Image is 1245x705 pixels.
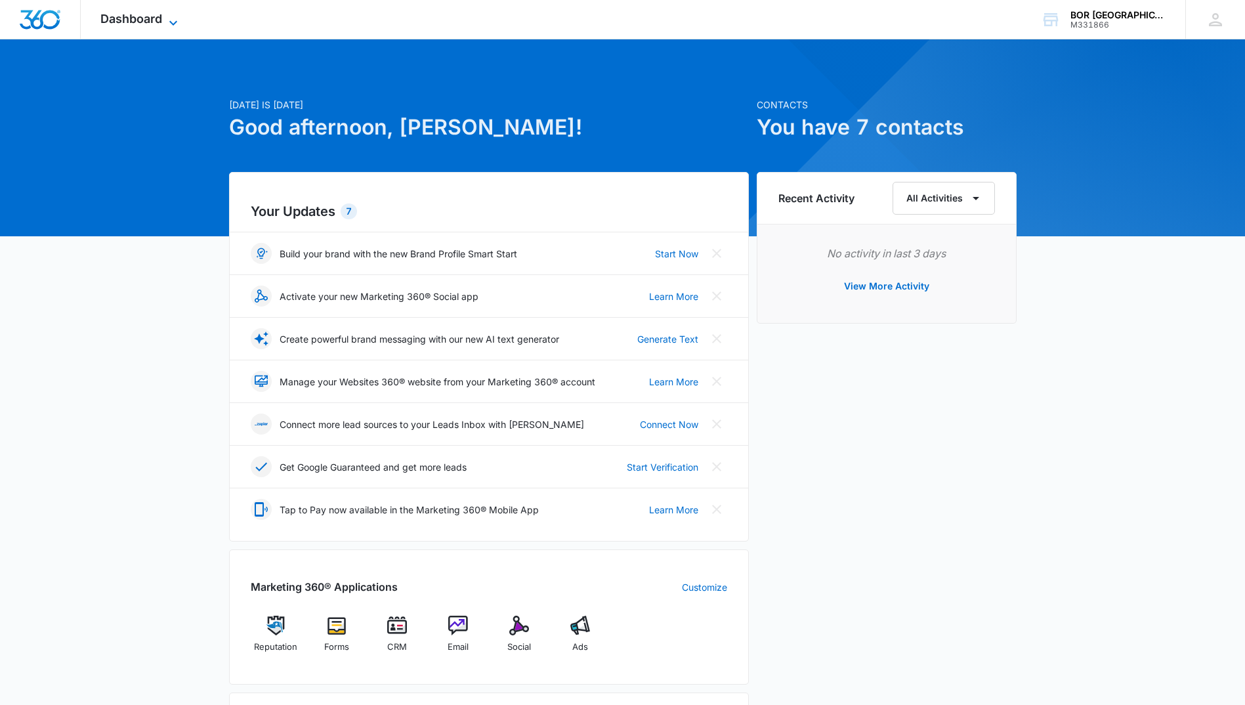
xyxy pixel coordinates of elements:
a: Social [494,616,545,663]
p: Tap to Pay now available in the Marketing 360® Mobile App [280,503,539,517]
p: [DATE] is [DATE] [229,98,749,112]
span: Email [448,641,469,654]
span: CRM [387,641,407,654]
a: Start Now [655,247,698,261]
p: Manage your Websites 360® website from your Marketing 360® account [280,375,595,389]
p: Contacts [757,98,1017,112]
a: CRM [372,616,423,663]
span: Ads [572,641,588,654]
a: Reputation [251,616,301,663]
a: Email [433,616,484,663]
p: Create powerful brand messaging with our new AI text generator [280,332,559,346]
h6: Recent Activity [778,190,855,206]
div: account id [1070,20,1166,30]
p: Build your brand with the new Brand Profile Smart Start [280,247,517,261]
a: Start Verification [627,460,698,474]
h2: Marketing 360® Applications [251,579,398,595]
button: Close [706,499,727,520]
button: Close [706,456,727,477]
div: account name [1070,10,1166,20]
p: No activity in last 3 days [778,246,995,261]
a: Ads [555,616,605,663]
p: Get Google Guaranteed and get more leads [280,460,467,474]
span: Reputation [254,641,297,654]
span: Dashboard [100,12,162,26]
h1: You have 7 contacts [757,112,1017,143]
h2: Your Updates [251,202,727,221]
button: Close [706,328,727,349]
span: Social [507,641,531,654]
a: Learn More [649,375,698,389]
div: 7 [341,203,357,219]
button: Close [706,286,727,307]
p: Activate your new Marketing 360® Social app [280,289,478,303]
button: Close [706,243,727,264]
button: Close [706,414,727,435]
button: All Activities [893,182,995,215]
a: Learn More [649,289,698,303]
h1: Good afternoon, [PERSON_NAME]! [229,112,749,143]
a: Learn More [649,503,698,517]
button: Close [706,371,727,392]
a: Connect Now [640,417,698,431]
a: Generate Text [637,332,698,346]
button: View More Activity [831,270,942,302]
p: Connect more lead sources to your Leads Inbox with [PERSON_NAME] [280,417,584,431]
a: Forms [311,616,362,663]
span: Forms [324,641,349,654]
a: Customize [682,580,727,594]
